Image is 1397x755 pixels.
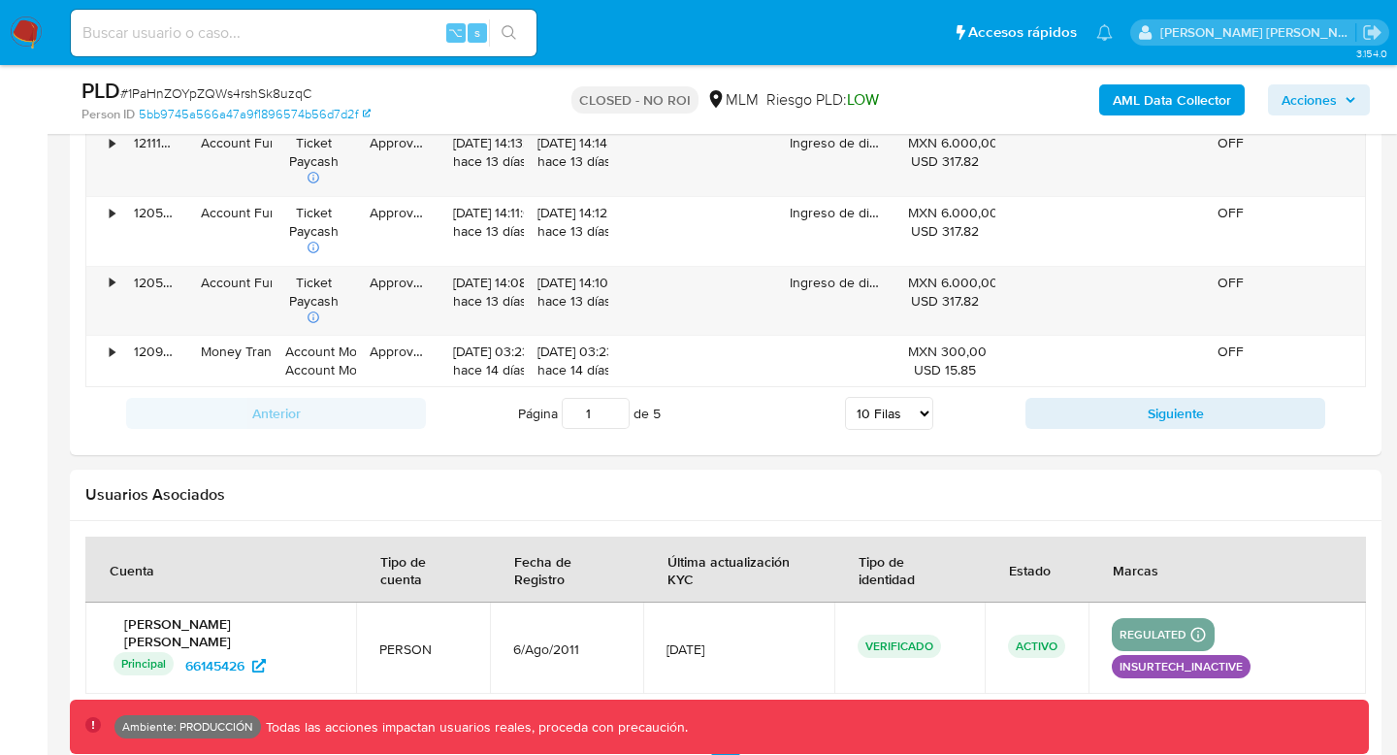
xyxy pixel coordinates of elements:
[968,22,1077,43] span: Accesos rápidos
[706,89,759,111] div: MLM
[766,89,879,111] span: Riesgo PLD:
[1268,84,1370,115] button: Acciones
[1096,24,1113,41] a: Notificaciones
[261,718,688,737] p: Todas las acciones impactan usuarios reales, proceda con precaución.
[85,485,1366,505] h2: Usuarios Asociados
[122,723,253,731] p: Ambiente: PRODUCCIÓN
[139,106,371,123] a: 5bb9745a566a47a9f1896574b56d7d2f
[71,20,536,46] input: Buscar usuario o caso...
[1160,23,1356,42] p: stella.andriano@mercadolibre.com
[847,88,879,111] span: LOW
[1099,84,1245,115] button: AML Data Collector
[1113,84,1231,115] b: AML Data Collector
[489,19,529,47] button: search-icon
[474,23,480,42] span: s
[1362,22,1382,43] a: Salir
[571,86,698,114] p: CLOSED - NO ROI
[81,106,135,123] b: Person ID
[81,75,120,106] b: PLD
[120,83,311,103] span: # 1PaHnZOYpZQWs4rshSk8uzqC
[448,23,463,42] span: ⌥
[1282,84,1337,115] span: Acciones
[1356,46,1387,61] span: 3.154.0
